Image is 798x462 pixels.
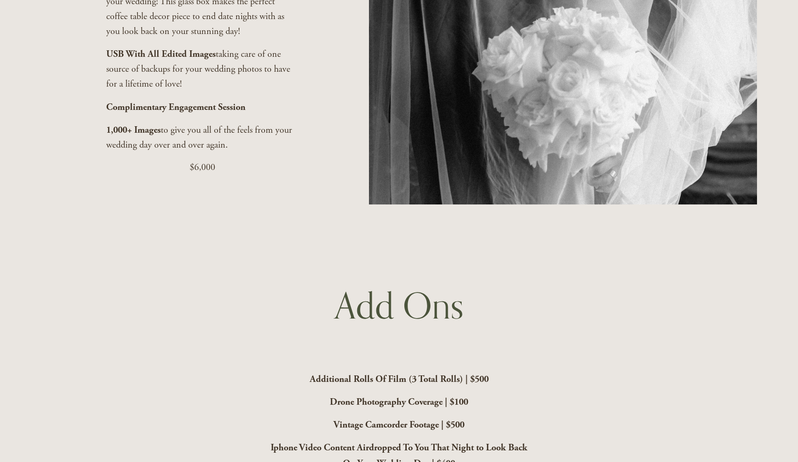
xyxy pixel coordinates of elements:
p: to give you all of the feels from your wedding day over and over again. [106,122,298,153]
strong: Additional Rolls Of Film (3 Total Rolls) | $500 [310,374,489,385]
strong: USB With All Edited Images [106,48,216,60]
p: $6,000 [106,160,298,175]
p: taking care of one source of backups for your wedding photos to have for a lifetime of love! [106,47,298,92]
h1: Add Ons [74,283,724,328]
strong: Vintage Camcorder Footage | $500 [334,419,464,430]
strong: Complimentary Engagement Session [106,102,246,113]
strong: 1,000+ Images [106,124,161,136]
strong: Drone Photography Coverage | $100 [330,396,468,408]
